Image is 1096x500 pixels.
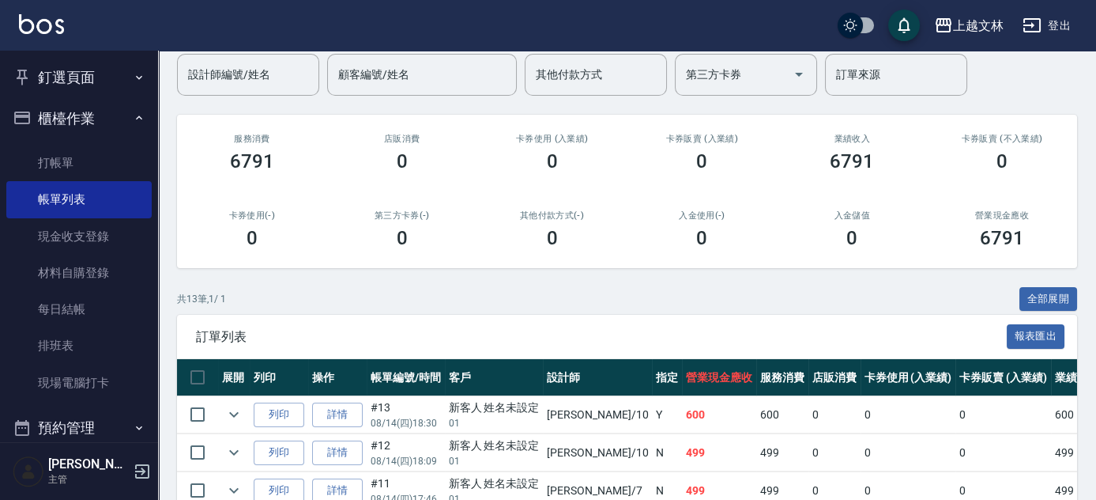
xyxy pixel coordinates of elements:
th: 卡券使用 (入業績) [861,359,956,396]
span: 訂單列表 [196,329,1007,345]
div: 新客人 姓名未設定 [449,400,540,416]
td: [PERSON_NAME] /10 [543,434,652,472]
h2: 業績收入 [796,134,908,144]
h3: 0 [547,227,558,249]
h2: 第三方卡券(-) [346,210,458,221]
button: 列印 [254,441,304,465]
h3: 0 [397,227,408,249]
td: Y [652,396,682,434]
td: 0 [861,434,956,472]
th: 客戶 [445,359,544,396]
p: 08/14 (四) 18:30 [371,416,441,430]
a: 材料自購登錄 [6,255,152,291]
th: 指定 [652,359,682,396]
th: 展開 [218,359,250,396]
p: 主管 [48,472,129,487]
h3: 6791 [830,150,874,172]
h3: 0 [547,150,558,172]
button: expand row [222,441,246,464]
h3: 0 [247,227,258,249]
td: 600 [756,396,808,434]
h3: 服務消費 [196,134,308,144]
a: 打帳單 [6,145,152,181]
td: 499 [756,434,808,472]
h3: 0 [696,150,707,172]
h3: 0 [996,150,1007,172]
th: 設計師 [543,359,652,396]
a: 報表匯出 [1007,328,1065,343]
a: 現場電腦打卡 [6,365,152,401]
td: 0 [861,396,956,434]
button: save [888,9,920,41]
div: 上越文林 [953,16,1004,36]
h2: 卡券販賣 (不入業績) [946,134,1058,144]
h2: 其他付款方式(-) [496,210,608,221]
button: 上越文林 [928,9,1010,42]
td: N [652,434,682,472]
button: 報表匯出 [1007,324,1065,349]
img: Person [13,456,44,487]
td: 0 [808,396,861,434]
th: 服務消費 [756,359,808,396]
h2: 入金使用(-) [646,210,758,221]
td: 0 [955,396,1051,434]
button: 預約管理 [6,407,152,449]
button: 登出 [1016,11,1077,40]
h2: 入金儲值 [796,210,908,221]
div: 新客人 姓名未設定 [449,475,540,492]
p: 01 [449,416,540,430]
h3: 6791 [230,150,274,172]
h3: 0 [696,227,707,249]
th: 操作 [308,359,367,396]
button: expand row [222,403,246,426]
a: 帳單列表 [6,181,152,218]
td: #12 [367,434,445,472]
button: 列印 [254,403,304,427]
h2: 店販消費 [346,134,458,144]
h2: 卡券使用(-) [196,210,308,221]
button: 全部展開 [1019,287,1078,312]
a: 排班表 [6,328,152,364]
div: 新客人 姓名未設定 [449,437,540,454]
a: 詳情 [312,441,363,465]
p: 01 [449,454,540,468]
p: 08/14 (四) 18:09 [371,454,441,468]
button: 釘選頁面 [6,57,152,98]
a: 每日結帳 [6,291,152,328]
td: [PERSON_NAME] /10 [543,396,652,434]
a: 現金收支登錄 [6,218,152,255]
th: 卡券販賣 (入業績) [955,359,1051,396]
h3: 6791 [980,227,1024,249]
th: 帳單編號/時間 [367,359,445,396]
td: 499 [682,434,756,472]
td: 0 [955,434,1051,472]
p: 共 13 筆, 1 / 1 [177,292,226,306]
td: 0 [808,434,861,472]
th: 店販消費 [808,359,861,396]
h2: 營業現金應收 [946,210,1058,221]
button: 櫃檯作業 [6,98,152,139]
h3: 0 [846,227,857,249]
th: 營業現金應收 [682,359,756,396]
h5: [PERSON_NAME] [48,456,129,472]
th: 列印 [250,359,308,396]
h2: 卡券使用 (入業績) [496,134,608,144]
h3: 0 [397,150,408,172]
td: #13 [367,396,445,434]
h2: 卡券販賣 (入業績) [646,134,758,144]
button: Open [786,62,812,87]
img: Logo [19,14,64,34]
a: 詳情 [312,403,363,427]
td: 600 [682,396,756,434]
